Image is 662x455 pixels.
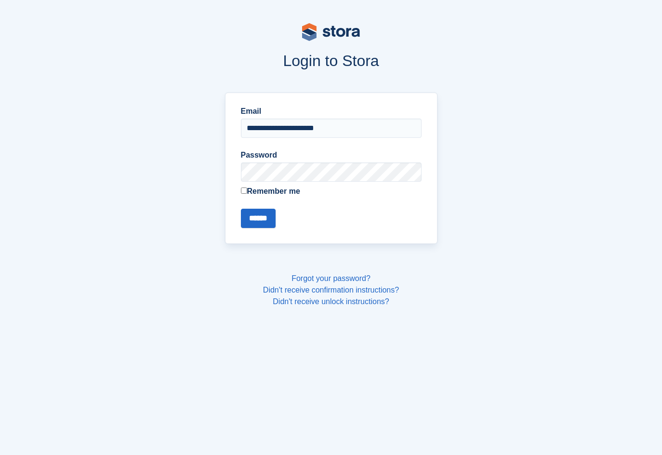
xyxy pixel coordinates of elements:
[291,274,371,282] a: Forgot your password?
[68,52,594,69] h1: Login to Stora
[263,286,399,294] a: Didn't receive confirmation instructions?
[241,186,422,197] label: Remember me
[241,187,247,194] input: Remember me
[273,297,389,306] a: Didn't receive unlock instructions?
[302,23,360,41] img: stora-logo-53a41332b3708ae10de48c4981b4e9114cc0af31d8433b30ea865607fb682f29.svg
[241,106,422,117] label: Email
[241,149,422,161] label: Password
